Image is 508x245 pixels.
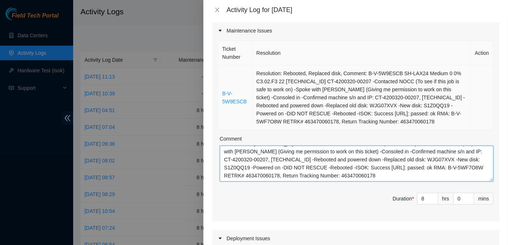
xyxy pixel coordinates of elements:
th: Action [471,41,493,65]
div: Duration [393,195,414,203]
span: caret-right [218,236,222,241]
a: B-V-5W9ESCB [222,91,247,104]
button: Close [212,7,222,14]
span: caret-right [218,28,222,33]
th: Ticket Number [218,41,252,65]
textarea: Comment [220,146,493,181]
div: Activity Log for [DATE] [227,6,499,14]
th: Resolution [252,41,471,65]
div: hrs [438,193,454,204]
label: Comment [220,135,242,143]
td: Resolution: Rebooted, Replaced disk, Comment: B-V-5W9ESCB SH-LAX24 Medium 0 0% C3.02.F3 22 [TECHN... [252,65,471,130]
div: Maintenance Issues [212,22,499,39]
span: close [214,7,220,13]
div: mins [474,193,493,204]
